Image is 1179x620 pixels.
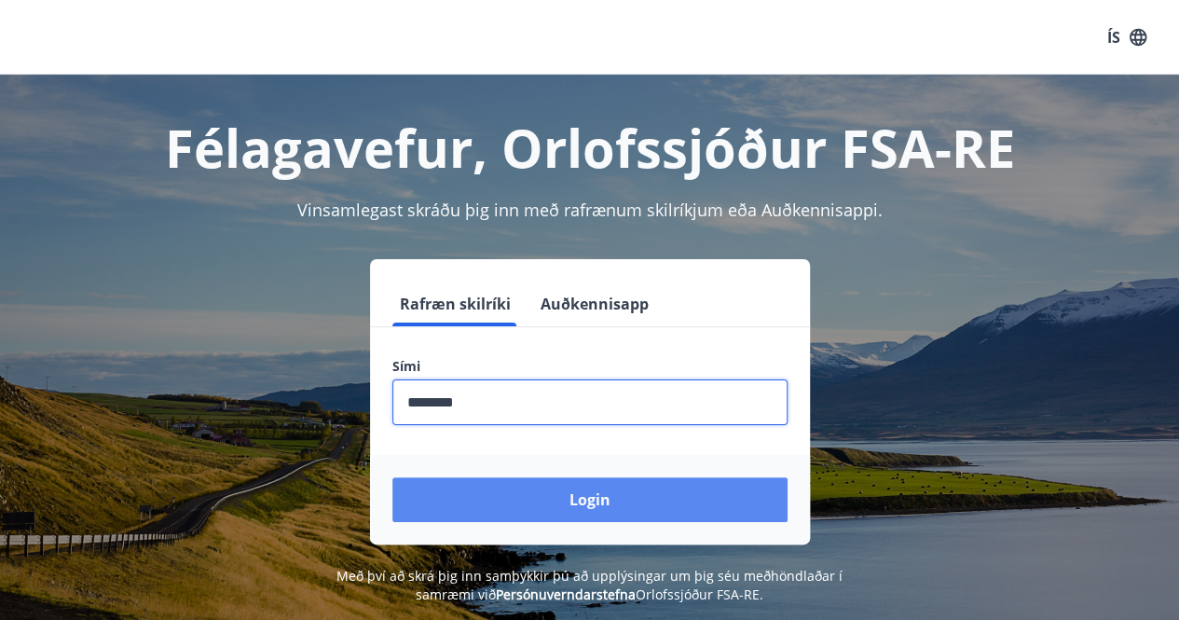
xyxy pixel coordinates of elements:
[22,112,1157,183] h1: Félagavefur, Orlofssjóður FSA-RE
[496,586,636,603] a: Persónuverndarstefna
[392,357,788,376] label: Sími
[1097,21,1157,54] button: ÍS
[533,282,656,326] button: Auðkennisapp
[392,282,518,326] button: Rafræn skilríki
[336,567,843,603] span: Með því að skrá þig inn samþykkir þú að upplýsingar um þig séu meðhöndlaðar í samræmi við Orlofss...
[392,477,788,522] button: Login
[297,199,883,221] span: Vinsamlegast skráðu þig inn með rafrænum skilríkjum eða Auðkennisappi.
